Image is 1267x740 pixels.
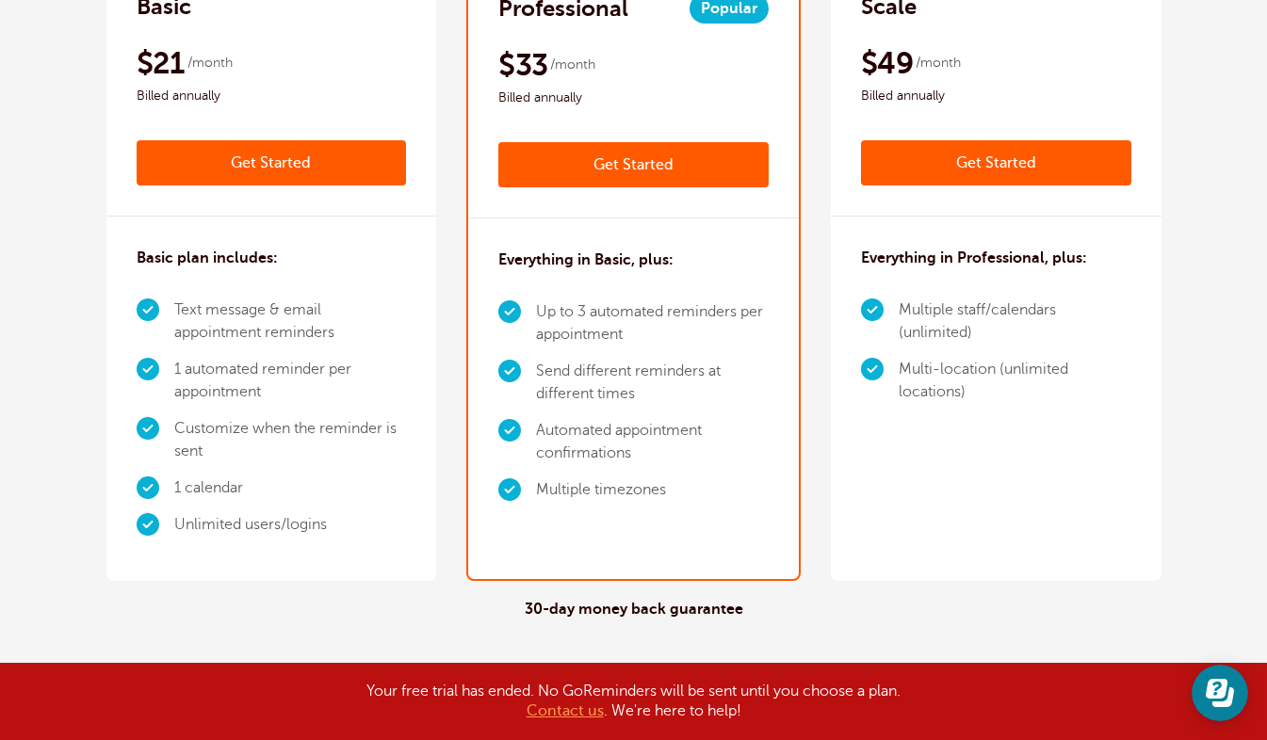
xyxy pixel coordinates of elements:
[137,140,407,185] a: Get Started
[899,351,1131,410] li: Multi-location (unlimited locations)
[861,140,1131,185] a: Get Started
[163,682,1105,721] div: Your free trial has ended. No GoReminders will be sent until you choose a plan. . We're here to h...
[498,46,547,84] span: $33
[174,351,407,410] li: 1 automated reminder per appointment
[137,247,278,269] h3: Basic plan includes:
[536,353,769,412] li: Send different reminders at different times
[916,52,961,74] span: /month
[137,85,407,107] span: Billed annually
[498,87,769,109] span: Billed annually
[861,247,1087,269] h3: Everything in Professional, plus:
[498,142,769,187] a: Get Started
[174,410,407,470] li: Customize when the reminder is sent
[498,249,674,271] h3: Everything in Basic, plus:
[899,292,1131,351] li: Multiple staff/calendars (unlimited)
[550,54,595,76] span: /month
[536,472,769,508] li: Multiple timezones
[174,470,407,507] li: 1 calendar
[1192,665,1248,721] iframe: Resource center
[527,702,604,719] a: Contact us
[536,412,769,472] li: Automated appointment confirmations
[174,292,407,351] li: Text message & email appointment reminders
[187,52,233,74] span: /month
[536,294,769,353] li: Up to 3 automated reminders per appointment
[525,601,743,619] h4: 30-day money back guarantee
[137,44,185,82] span: $21
[861,85,1131,107] span: Billed annually
[174,507,407,543] li: Unlimited users/logins
[861,44,913,82] span: $49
